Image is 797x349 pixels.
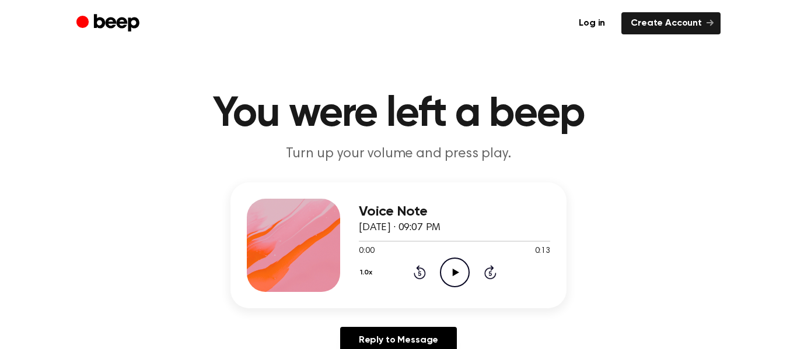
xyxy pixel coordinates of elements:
a: Log in [569,12,614,34]
span: 0:13 [535,245,550,258]
h3: Voice Note [359,204,550,220]
h1: You were left a beep [100,93,697,135]
a: Create Account [621,12,721,34]
a: Beep [76,12,142,35]
span: 0:00 [359,245,374,258]
p: Turn up your volume and press play. [174,144,623,164]
button: 1.0x [359,263,377,283]
span: [DATE] · 09:07 PM [359,223,441,233]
